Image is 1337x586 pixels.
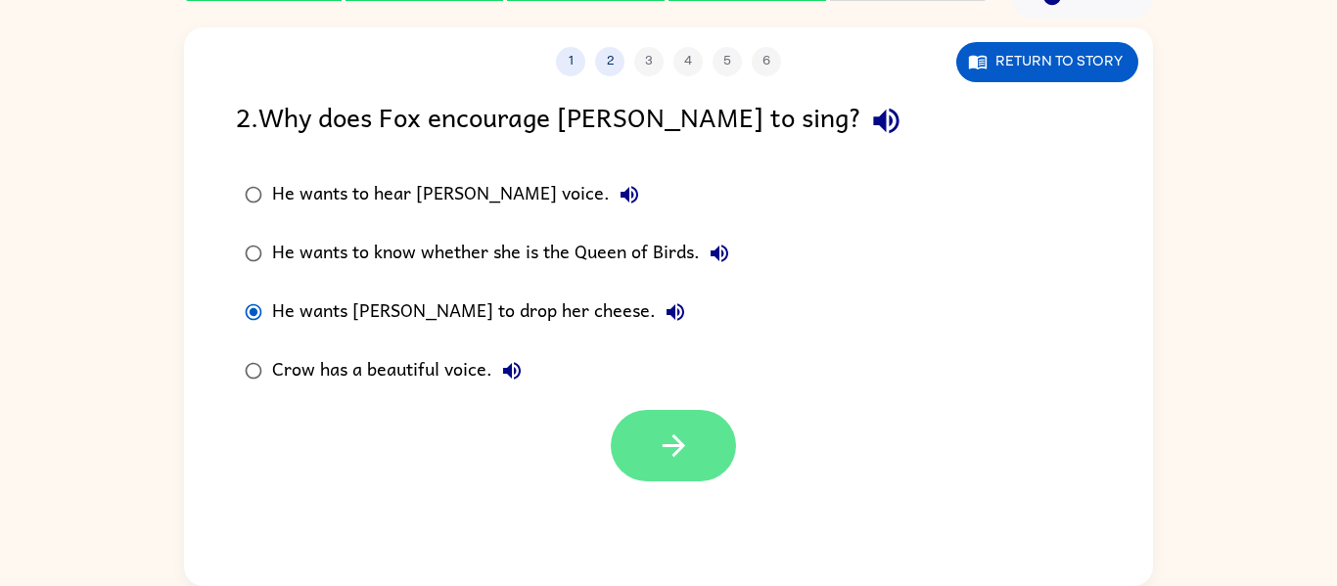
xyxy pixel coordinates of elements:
button: He wants to know whether she is the Queen of Birds. [700,234,739,273]
div: Crow has a beautiful voice. [272,351,531,390]
button: 2 [595,47,624,76]
div: He wants to hear [PERSON_NAME] voice. [272,175,649,214]
button: Crow has a beautiful voice. [492,351,531,390]
button: Return to story [956,42,1138,82]
div: He wants [PERSON_NAME] to drop her cheese. [272,293,695,332]
div: 2 . Why does Fox encourage [PERSON_NAME] to sing? [236,96,1101,146]
button: He wants [PERSON_NAME] to drop her cheese. [656,293,695,332]
div: He wants to know whether she is the Queen of Birds. [272,234,739,273]
button: 1 [556,47,585,76]
button: He wants to hear [PERSON_NAME] voice. [610,175,649,214]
